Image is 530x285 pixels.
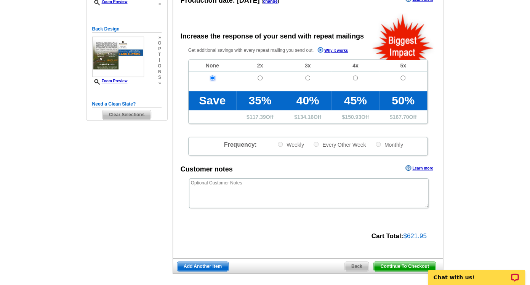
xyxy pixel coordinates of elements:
[181,31,364,42] div: Increase the response of your send with repeat mailings
[189,91,236,110] td: Save
[403,232,426,240] span: $621.95
[379,91,427,110] td: 50%
[317,47,348,55] a: Why it works
[375,141,403,148] label: Monthly
[158,46,161,52] span: p
[158,40,161,46] span: o
[92,101,162,108] h5: Need a Clean Slate?
[379,60,427,72] td: 5x
[158,80,161,86] span: »
[92,26,162,33] h5: Back Design
[284,110,331,123] td: $ Off
[177,261,229,271] a: Add Another Item
[236,60,284,72] td: 2x
[374,262,435,271] span: Continue To Checkout
[181,164,233,175] div: Customer notes
[379,110,427,123] td: $ Off
[284,60,331,72] td: 3x
[224,141,256,148] span: Frequency:
[371,232,403,240] strong: Cart Total:
[314,142,319,147] input: Every Other Week
[177,262,228,271] span: Add Another Item
[158,63,161,69] span: o
[158,35,161,40] span: »
[158,69,161,75] span: n
[158,58,161,63] span: i
[392,114,409,120] span: 167.70
[92,37,144,77] img: small-thumb.jpg
[277,141,304,148] label: Weekly
[405,165,433,171] a: Learn more
[284,91,331,110] td: 40%
[345,114,361,120] span: 150.93
[236,110,284,123] td: $ Off
[158,1,161,7] span: »
[331,91,379,110] td: 45%
[158,52,161,58] span: t
[250,114,266,120] span: 117.39
[331,60,379,72] td: 4x
[376,142,381,147] input: Monthly
[92,79,128,83] a: Zoom Preview
[344,261,369,271] a: Back
[331,110,379,123] td: $ Off
[371,13,434,60] img: biggestImpact.png
[189,60,236,72] td: None
[236,91,284,110] td: 35%
[158,75,161,80] span: s
[297,114,314,120] span: 134.16
[423,261,530,285] iframe: LiveChat chat widget
[188,46,364,55] p: Get additional savings with every repeat mailing you send out.
[102,110,151,119] span: Clear Selections
[278,142,283,147] input: Weekly
[313,141,366,148] label: Every Other Week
